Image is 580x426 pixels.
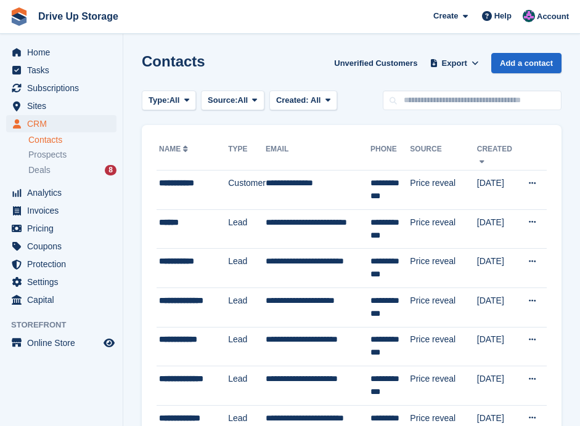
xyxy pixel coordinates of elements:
a: menu [6,115,116,132]
img: Andy [523,10,535,22]
td: [DATE] [477,366,521,406]
td: Lead [228,366,266,406]
a: menu [6,184,116,201]
td: Lead [228,327,266,366]
span: Invoices [27,202,101,219]
td: [DATE] [477,327,521,366]
div: 8 [105,165,116,175]
a: menu [6,334,116,352]
th: Email [266,140,370,171]
span: Type: [149,94,170,107]
span: Home [27,44,101,61]
a: Contacts [28,134,116,146]
span: Pricing [27,220,101,237]
td: [DATE] [477,287,521,327]
span: Tasks [27,62,101,79]
a: menu [6,97,116,115]
a: menu [6,79,116,97]
span: Created: [276,95,309,105]
td: Price reveal [410,249,476,288]
span: Subscriptions [27,79,101,97]
button: Created: All [269,90,337,111]
a: Drive Up Storage [33,6,123,26]
td: [DATE] [477,249,521,288]
span: Source: [208,94,237,107]
span: Account [537,10,569,23]
a: Deals 8 [28,164,116,177]
td: Price reveal [410,171,476,210]
a: menu [6,62,116,79]
span: All [238,94,248,107]
a: Unverified Customers [329,53,422,73]
span: Settings [27,273,101,291]
span: All [311,95,321,105]
a: menu [6,238,116,255]
span: Coupons [27,238,101,255]
span: Create [433,10,458,22]
th: Source [410,140,476,171]
span: Help [494,10,512,22]
a: menu [6,291,116,308]
span: Capital [27,291,101,308]
a: menu [6,44,116,61]
span: Storefront [11,319,123,331]
th: Phone [370,140,410,171]
span: Online Store [27,334,101,352]
button: Source: All [201,90,264,111]
td: [DATE] [477,209,521,249]
td: Price reveal [410,209,476,249]
a: Created [477,145,512,164]
button: Type: All [142,90,196,111]
img: stora-icon-8386f47178a22dfd0bd8f6a31ec36ba5ce8667c1dd55bd0f319d3a0aa187defe.svg [10,7,28,26]
span: All [170,94,180,107]
a: menu [6,273,116,291]
a: Name [159,145,190,153]
span: Analytics [27,184,101,201]
td: Customer [228,171,266,210]
td: Lead [228,209,266,249]
a: menu [6,220,116,237]
th: Type [228,140,266,171]
span: Protection [27,255,101,273]
td: Price reveal [410,366,476,406]
span: Deals [28,164,51,176]
h1: Contacts [142,53,205,70]
a: Preview store [102,336,116,350]
button: Export [427,53,481,73]
span: Prospects [28,149,67,161]
td: Price reveal [410,327,476,366]
td: Lead [228,249,266,288]
td: Lead [228,287,266,327]
span: Export [442,57,467,70]
a: menu [6,255,116,273]
span: Sites [27,97,101,115]
a: Add a contact [491,53,562,73]
td: Price reveal [410,287,476,327]
span: CRM [27,115,101,132]
td: [DATE] [477,171,521,210]
a: Prospects [28,148,116,161]
a: menu [6,202,116,219]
